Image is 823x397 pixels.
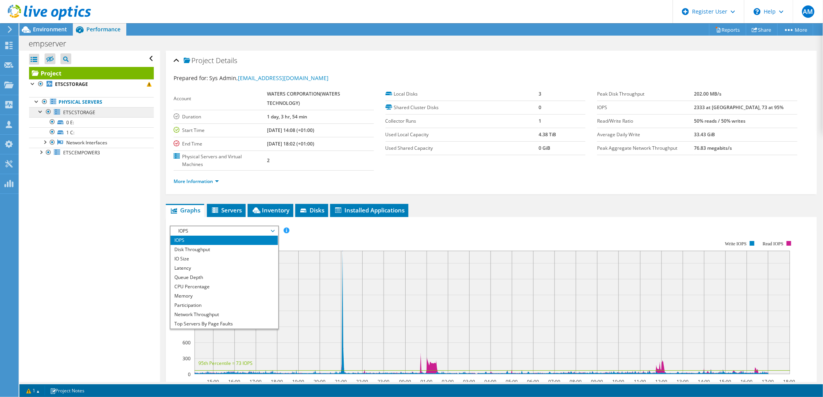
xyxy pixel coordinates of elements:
label: Physical Servers and Virtual Machines [174,153,267,168]
label: IOPS [597,104,694,111]
span: Details [216,56,237,65]
text: 17:00 [250,378,262,385]
span: Environment [33,26,67,33]
text: 12:00 [655,378,667,385]
a: Network Interfaces [29,138,154,148]
b: 1 day, 3 hr, 54 min [267,113,307,120]
text: 08:00 [570,378,582,385]
text: 13:00 [677,378,689,385]
span: ETSCSTORAGE [63,109,95,116]
li: Queue Depth [170,273,278,282]
text: 14:00 [698,378,710,385]
b: 2 [267,157,270,164]
label: Start Time [174,127,267,134]
span: Servers [211,206,242,214]
text: 16:00 [228,378,240,385]
span: Graphs [170,206,200,214]
a: Project [29,67,154,79]
a: ETSCEMPOWER3 [29,148,154,158]
a: 1 [21,386,45,395]
b: 50% reads / 50% writes [694,118,746,124]
span: Project [184,57,214,65]
b: 0 GiB [539,145,551,151]
span: AM [802,5,814,18]
label: Peak Disk Throughput [597,90,694,98]
text: 20:00 [313,378,325,385]
b: [DATE] 14:08 (+01:00) [267,127,314,133]
text: 300 [183,355,191,362]
text: Read IOPS [763,241,783,246]
text: 15:00 [719,378,731,385]
a: Share [746,24,778,36]
li: Network Throughput [170,310,278,319]
label: Prepared for: [174,74,208,82]
a: [EMAIL_ADDRESS][DOMAIN_NAME] [238,74,329,82]
text: 02:00 [442,378,454,385]
b: 1 [539,118,542,124]
text: 18:00 [271,378,283,385]
a: More [777,24,813,36]
b: ETSCSTORAGE [55,81,88,87]
text: 05:00 [506,378,518,385]
span: Sys Admin, [209,74,329,82]
b: 2333 at [GEOGRAPHIC_DATA], 73 at 95% [694,104,783,111]
text: 04:00 [484,378,496,385]
li: CPU Percentage [170,282,278,291]
li: Latency [170,264,278,273]
b: 3 [539,91,542,97]
a: More Information [174,178,219,185]
text: 21:00 [335,378,347,385]
span: IOPS [174,226,274,236]
h1: empserver [25,39,78,48]
label: Shared Cluster Disks [386,104,539,111]
b: 4.38 TiB [539,131,556,138]
li: IOPS [170,236,278,245]
label: Used Shared Capacity [386,144,539,152]
text: 18:00 [783,378,795,385]
span: ETSCEMPOWER3 [63,149,100,156]
label: Average Daily Write [597,131,694,139]
b: WATERS CORPORATION(WATERS TECHNOLOGY) [267,91,340,106]
text: 600 [183,339,191,346]
text: 15:00 [207,378,219,385]
label: Peak Aggregate Network Throughput [597,144,694,152]
label: Duration [174,113,267,121]
text: 06:00 [527,378,539,385]
text: 11:00 [634,378,646,385]
li: Top Servers By Page Faults [170,319,278,329]
a: Project Notes [45,386,90,395]
text: 17:00 [762,378,774,385]
b: 0 [539,104,542,111]
li: IO Size [170,254,278,264]
text: 07:00 [548,378,560,385]
li: Disk Throughput [170,245,278,254]
label: End Time [174,140,267,148]
text: 19:00 [292,378,304,385]
text: 23:00 [377,378,389,385]
text: 95th Percentile = 73 IOPS [198,360,253,366]
li: Memory [170,291,278,301]
a: 1 C: [29,127,154,137]
a: ETSCSTORAGE [29,107,154,117]
a: Reports [709,24,746,36]
text: 01:00 [420,378,432,385]
span: Disks [299,206,324,214]
b: 33.43 GiB [694,131,715,138]
label: Used Local Capacity [386,131,539,139]
label: Account [174,95,267,103]
text: 16:00 [740,378,752,385]
a: ETSCSTORAGE [29,79,154,89]
b: 76.83 megabits/s [694,145,732,151]
label: Collector Runs [386,117,539,125]
text: 03:00 [463,378,475,385]
li: Participation [170,301,278,310]
a: 0 E: [29,117,154,127]
text: 0 [188,371,191,378]
text: 09:00 [591,378,603,385]
text: 00:00 [399,378,411,385]
b: 202.00 MB/s [694,91,721,97]
text: Write IOPS [725,241,747,246]
svg: \n [754,8,761,15]
text: 10:00 [612,378,624,385]
b: [DATE] 18:02 (+01:00) [267,140,314,147]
